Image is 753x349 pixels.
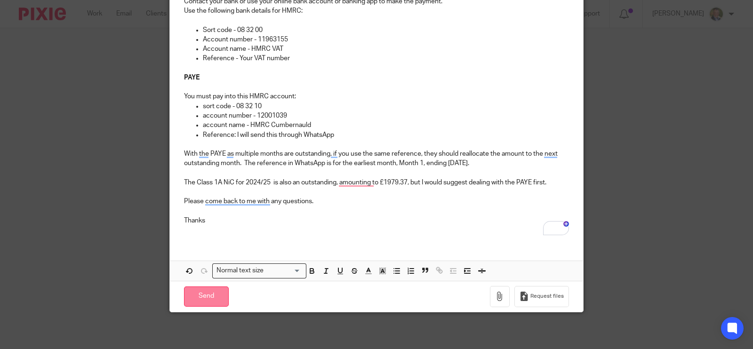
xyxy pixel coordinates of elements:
[267,266,301,276] input: Search for option
[184,149,569,168] p: With the PAYE as multiple months are outstanding, if you use the same reference, they should real...
[203,120,569,130] p: account name - HMRC Cumbernauld
[184,74,200,81] strong: PAYE
[203,54,569,63] p: Reference - Your VAT number
[184,216,569,225] p: Thanks
[530,293,564,300] span: Request files
[184,178,569,187] p: The Class 1A NiC for 2024/25 is also an outstanding, amounting to £1979.37, but I would suggest d...
[184,92,569,101] p: You must pay into this HMRC account:
[184,197,569,206] p: Please come back to me with any questions.
[212,263,306,278] div: Search for option
[203,35,569,44] p: Account number - 11963155
[184,286,229,307] input: Send
[203,25,569,35] p: Sort code - 08 32 00
[215,266,266,276] span: Normal text size
[203,111,569,120] p: account number - 12001039
[203,44,569,54] p: Account name - HMRC VAT
[203,102,569,111] p: sort code - 08 32 10
[184,6,569,16] p: Use the following bank details for HMRC:
[514,286,569,307] button: Request files
[203,130,569,140] p: Reference: I will send this through WhatsApp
